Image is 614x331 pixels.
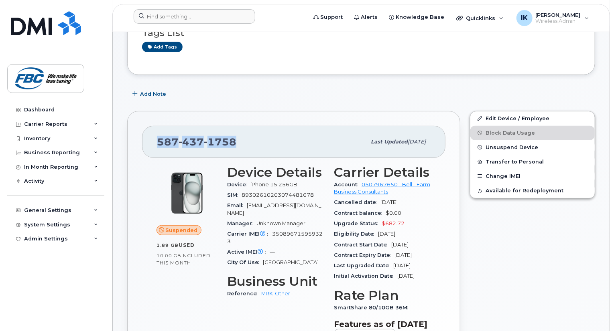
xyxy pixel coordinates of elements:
span: Unknown Manager [256,220,305,226]
span: IK [521,13,528,23]
span: Contract balance [334,210,386,216]
span: 437 [179,136,204,148]
span: Carrier IMEI [227,231,272,237]
a: Alerts [348,9,383,25]
span: 89302610203074481678 [242,192,314,198]
span: Last updated [371,139,408,145]
button: Block Data Usage [470,126,595,140]
span: 587 [157,136,236,148]
span: Upgrade Status [334,220,382,226]
span: Cancelled date [334,199,380,205]
span: [DATE] [408,139,426,145]
span: Reference [227,291,261,297]
span: [DATE] [378,231,395,237]
h3: Business Unit [227,274,324,289]
span: 1.89 GB [157,242,179,248]
span: used [179,242,195,248]
span: $0.00 [386,210,401,216]
span: Suspended [166,226,198,234]
h3: Device Details [227,165,324,180]
span: 350896715959323 [227,231,323,244]
a: 0507967650 - Bell - Farm Business Consultants [334,182,430,195]
span: $682.72 [382,220,405,226]
h3: Rate Plan [334,288,431,303]
span: Available for Redeployment [486,188,563,194]
a: MRK-Other [261,291,290,297]
button: Available for Redeployment [470,184,595,198]
span: SmartShare 80/10GB 36M [334,305,412,311]
span: Last Upgraded Date [334,262,393,268]
span: Unsuspend Device [486,144,538,150]
span: Support [320,13,343,21]
a: Add tags [142,42,183,52]
span: [GEOGRAPHIC_DATA] [263,259,319,265]
span: Add Note [140,90,166,98]
h3: Tags List [142,28,580,38]
span: Device [227,182,250,188]
button: Transfer to Personal [470,155,595,169]
button: Change IMEI [470,169,595,184]
span: [DATE] [394,252,412,258]
span: [DATE] [380,199,398,205]
span: [DATE] [397,273,415,279]
span: iPhone 15 256GB [250,182,297,188]
span: [DATE] [393,262,411,268]
span: — [270,249,275,255]
span: [PERSON_NAME] [536,12,581,18]
span: Email [227,202,247,208]
h3: Carrier Details [334,165,431,180]
span: Contract Expiry Date [334,252,394,258]
span: [EMAIL_ADDRESS][DOMAIN_NAME] [227,202,321,216]
span: 1758 [204,136,236,148]
span: Manager [227,220,256,226]
h3: Features as of [DATE] [334,319,431,329]
div: Ibrahim Kabir [511,10,595,26]
span: SIM [227,192,242,198]
span: 10.00 GB [157,253,181,258]
button: Add Note [127,87,173,101]
span: Knowledge Base [396,13,444,21]
a: Support [308,9,348,25]
span: Account [334,182,362,188]
img: iPhone_15_Black.png [163,169,211,217]
div: Quicklinks [451,10,509,26]
a: Edit Device / Employee [470,111,595,126]
a: Knowledge Base [383,9,450,25]
span: Alerts [361,13,378,21]
span: Quicklinks [466,15,495,21]
span: Contract Start Date [334,242,391,248]
button: Unsuspend Device [470,140,595,155]
span: Wireless Admin [536,18,581,24]
span: Active IMEI [227,249,270,255]
span: Initial Activation Date [334,273,397,279]
span: Eligibility Date [334,231,378,237]
span: [DATE] [391,242,409,248]
input: Find something... [134,9,255,24]
span: included this month [157,252,211,266]
span: City Of Use [227,259,263,265]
